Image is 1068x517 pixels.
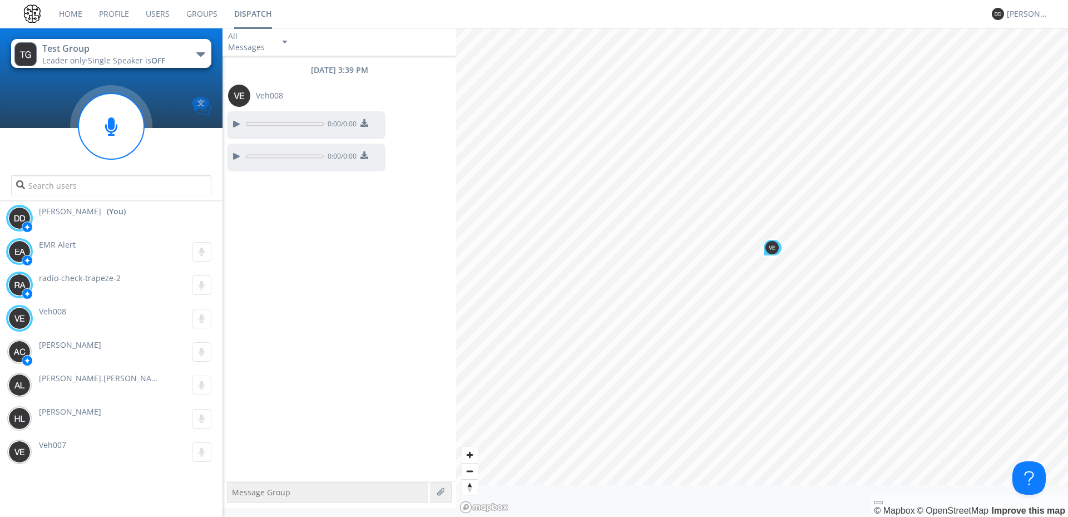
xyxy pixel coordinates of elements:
[324,119,357,131] span: 0:00 / 0:00
[39,440,66,450] span: Veh007
[462,463,478,479] button: Zoom out
[192,97,211,116] img: Translation enabled
[8,240,31,263] img: 373638.png
[39,406,101,417] span: [PERSON_NAME]
[11,175,211,195] input: Search users
[39,206,101,217] span: [PERSON_NAME]
[222,65,456,76] div: [DATE] 3:39 PM
[992,8,1004,20] img: 373638.png
[39,306,66,317] span: Veh008
[462,479,478,495] button: Reset bearing to north
[459,501,508,514] a: Mapbox logo
[39,273,121,283] span: radio-check-trapeze-2
[1012,461,1046,495] iframe: Toggle Customer Support
[8,207,31,229] img: 373638.png
[360,151,368,159] img: download media button
[874,506,914,515] a: Mapbox
[88,55,165,66] span: Single Speaker is
[11,39,211,68] button: Test GroupLeader only·Single Speaker isOFF
[39,373,199,383] span: [PERSON_NAME].[PERSON_NAME]+trapeze
[151,55,165,66] span: OFF
[256,90,283,101] span: Veh008
[324,151,357,164] span: 0:00 / 0:00
[39,339,101,350] span: [PERSON_NAME]
[22,4,42,24] img: 0b72d42dfa8a407a8643a71bb54b2e48
[765,241,779,254] img: 373638.png
[107,206,126,217] div: (You)
[228,31,273,53] div: All Messages
[42,42,167,55] div: Test Group
[8,274,31,296] img: 373638.png
[283,41,287,43] img: caret-down-sm.svg
[360,119,368,127] img: download media button
[992,506,1065,515] a: Map feedback
[8,307,31,329] img: 373638.png
[8,441,31,463] img: 373638.png
[8,341,31,363] img: 373638.png
[1007,8,1049,19] div: [PERSON_NAME]
[763,239,783,257] div: Map marker
[14,42,37,66] img: 373638.png
[462,447,478,463] button: Zoom in
[42,55,167,66] div: Leader only ·
[874,501,883,504] button: Toggle attribution
[8,374,31,396] img: 373638.png
[39,239,76,250] span: EMR Alert
[917,506,988,515] a: OpenStreetMap
[456,28,1068,485] canvas: Map
[8,407,31,430] img: 373638.png
[228,85,250,107] img: 373638.png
